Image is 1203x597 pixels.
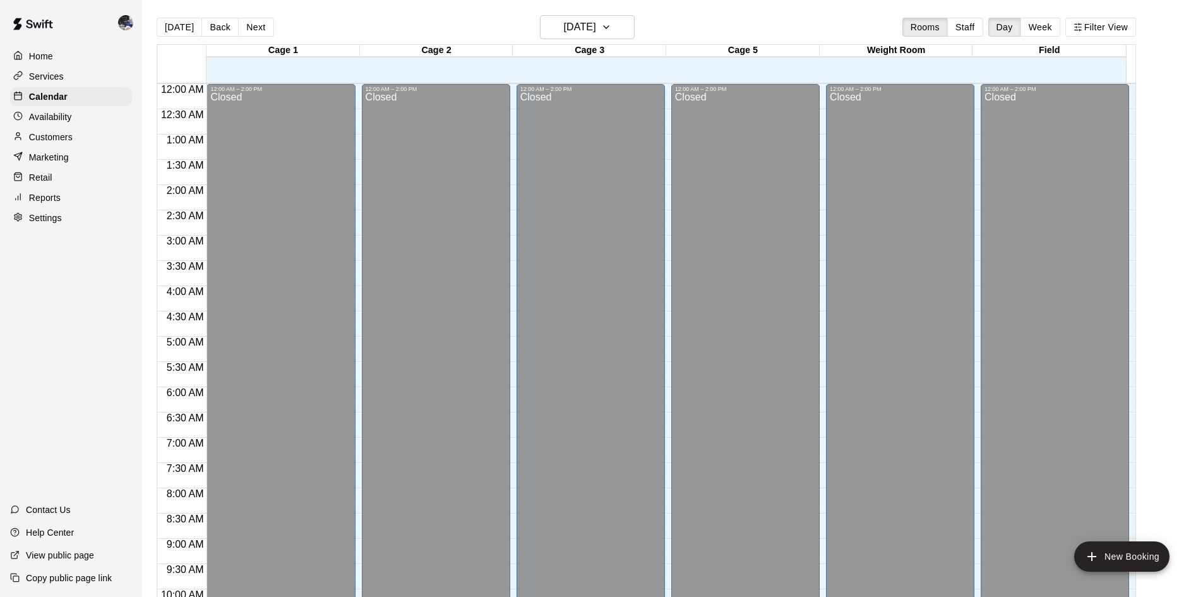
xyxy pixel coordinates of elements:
div: Cage 1 [206,45,360,57]
a: Retail [10,168,132,187]
p: Calendar [29,90,68,103]
img: Kevin Chandler [118,15,133,30]
span: 7:30 AM [164,463,207,474]
span: 6:00 AM [164,387,207,398]
div: Kevin Chandler [116,10,142,35]
button: Next [238,18,273,37]
a: Calendar [10,87,132,106]
p: Customers [29,131,73,143]
a: Home [10,47,132,66]
p: Reports [29,191,61,204]
button: [DATE] [540,15,635,39]
button: [DATE] [157,18,202,37]
div: 12:00 AM – 2:00 PM [210,86,351,92]
span: 12:00 AM [158,84,207,95]
div: Cage 2 [360,45,513,57]
button: Week [1020,18,1060,37]
p: Copy public page link [26,572,112,584]
div: 12:00 AM – 2:00 PM [366,86,506,92]
div: 12:00 AM – 2:00 PM [520,86,661,92]
p: Home [29,50,53,63]
span: 1:30 AM [164,160,207,171]
span: 4:30 AM [164,311,207,322]
button: Filter View [1065,18,1136,37]
p: Services [29,70,64,83]
span: 3:00 AM [164,236,207,246]
span: 2:30 AM [164,210,207,221]
p: Settings [29,212,62,224]
div: 12:00 AM – 2:00 PM [985,86,1125,92]
a: Availability [10,107,132,126]
div: 12:00 AM – 2:00 PM [830,86,971,92]
div: Cage 3 [513,45,666,57]
a: Reports [10,188,132,207]
p: Marketing [29,151,69,164]
p: Availability [29,111,72,123]
span: 4:00 AM [164,286,207,297]
span: 3:30 AM [164,261,207,272]
p: Help Center [26,526,74,539]
span: 12:30 AM [158,109,207,120]
button: Rooms [902,18,948,37]
span: 9:00 AM [164,539,207,550]
p: Contact Us [26,504,71,516]
span: 8:30 AM [164,514,207,524]
button: Staff [947,18,983,37]
a: Customers [10,128,132,147]
div: Field [973,45,1126,57]
span: 6:30 AM [164,413,207,423]
span: 7:00 AM [164,438,207,449]
h6: [DATE] [564,18,596,36]
a: Services [10,67,132,86]
div: 12:00 AM – 2:00 PM [675,86,816,92]
button: Back [201,18,239,37]
span: 1:00 AM [164,135,207,145]
span: 5:00 AM [164,337,207,347]
a: Marketing [10,148,132,167]
p: Retail [29,171,52,184]
span: 9:30 AM [164,564,207,575]
button: add [1074,541,1170,572]
span: 2:00 AM [164,185,207,196]
span: 8:00 AM [164,488,207,499]
span: 5:30 AM [164,362,207,373]
div: Cage 5 [666,45,820,57]
a: Settings [10,208,132,227]
div: Weight Room [820,45,973,57]
p: View public page [26,549,94,562]
button: Day [988,18,1021,37]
